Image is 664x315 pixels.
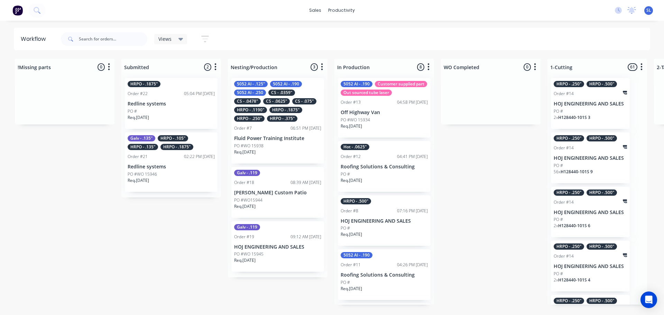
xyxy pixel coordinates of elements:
[341,99,361,105] div: Order #13
[341,177,362,184] p: Req. [DATE]
[234,143,264,149] p: PO #WO 15938
[341,90,392,96] div: Out sourced tube laser
[125,78,218,129] div: HRPO - .1875"Order #2205:04 PM [DATE]Redline systemsPO #Req.[DATE]
[292,98,316,104] div: CS - .075"
[325,5,358,16] div: productivity
[290,125,321,131] div: 06:51 PM [DATE]
[184,154,215,160] div: 02:22 PM [DATE]
[551,241,630,291] div: HRPO - .250"HRPO - .500"Order #14HOJ ENGINEERING AND SALESPO #2xH128440-101S 4
[554,169,561,175] span: 56 x
[128,164,215,170] p: Redline systems
[587,189,617,196] div: HRPO - .500"
[234,197,262,203] p: PO #WO15944
[128,114,149,121] p: Req. [DATE]
[341,252,372,258] div: 5052 Al - .190
[306,5,325,16] div: sales
[551,187,630,238] div: HRPO - .250"HRPO - .500"Order #14HOJ ENGINEERING AND SALESPO #2xH128440-101S 6
[234,149,256,155] p: Req. [DATE]
[341,110,428,115] p: Off Highway Van
[234,81,268,87] div: 5052 Al - .125"
[128,177,149,184] p: Req. [DATE]
[234,170,260,176] div: Galv - .119
[290,179,321,186] div: 08:39 AM [DATE]
[341,154,361,160] div: Order #12
[234,190,321,196] p: [PERSON_NAME] Custom Patio
[128,108,137,114] p: PO #
[341,123,362,129] p: Req. [DATE]
[234,125,252,131] div: Order #7
[338,249,431,300] div: 5052 Al - .190Order #1104:26 PM [DATE]Roofing Solutions & ConsultingPO #Req.[DATE]
[397,208,428,214] div: 07:16 PM [DATE]
[234,90,266,96] div: 5052 Al - .250
[269,107,302,113] div: HRPO - .1875"
[158,35,172,43] span: Views
[554,243,584,250] div: HRPO - .250"
[234,115,265,122] div: HRPO - .250"
[270,81,302,87] div: 5052 Al - .190
[234,234,254,240] div: Order #19
[587,243,617,250] div: HRPO - .500"
[268,90,295,96] div: CS - .0359"
[128,154,148,160] div: Order #21
[338,195,431,246] div: HRPO - .500"Order #807:16 PM [DATE]HOJ ENGINEERING AND SALESPO #Req.[DATE]
[341,117,370,123] p: PO #WO 15934
[554,298,584,304] div: HRPO - .250"
[341,164,428,170] p: Roofing Solutions & Consulting
[561,169,593,175] span: H128440-101S 9
[558,223,590,229] span: H128440-101S 6
[234,244,321,250] p: HOJ ENGINEERING AND SALES
[128,135,155,141] div: Galv - .135"
[128,91,148,97] div: Order #22
[231,167,324,218] div: Galv - .119Order #1808:39 AM [DATE][PERSON_NAME] Custom PatioPO #WO15944Req.[DATE]
[554,253,574,259] div: Order #14
[554,223,558,229] span: 2 x
[554,277,558,283] span: 2 x
[554,91,574,97] div: Order #14
[341,198,371,204] div: HRPO - .500"
[554,210,627,215] p: HOJ ENGINEERING AND SALES
[397,262,428,268] div: 04:26 PM [DATE]
[234,203,256,210] p: Req. [DATE]
[558,277,590,283] span: H128440-101S 4
[128,81,160,87] div: HRPO - .1875"
[341,272,428,278] p: Roofing Solutions & Consulting
[338,78,431,138] div: 5052 Al - .190Customer supplied partOut sourced tube laserOrder #1304:58 PM [DATE]Off Highway Van...
[554,155,627,161] p: HOJ ENGINEERING AND SALES
[587,298,617,304] div: HRPO - .500"
[554,114,558,120] span: 2 x
[341,208,358,214] div: Order #8
[338,141,431,192] div: Hot - .0625"Order #1204:41 PM [DATE]Roofing Solutions & ConsultingPO #Req.[DATE]
[158,135,188,141] div: HRPO - .105"
[554,263,627,269] p: HOJ ENGINEERING AND SALES
[234,136,321,141] p: Fluid Power Training Institute
[640,291,657,308] div: Open Intercom Messenger
[554,101,627,107] p: HOJ ENGINEERING AND SALES
[234,179,254,186] div: Order #18
[341,262,361,268] div: Order #11
[554,145,574,151] div: Order #14
[234,107,267,113] div: HRPO - .1190"
[128,101,215,107] p: Redline systems
[341,81,372,87] div: 5052 Al - .190
[587,81,617,87] div: HRPO - .500"
[558,114,590,120] span: H128440-101S 3
[375,81,427,87] div: Customer supplied part
[341,218,428,224] p: HOJ ENGINEERING AND SALES
[263,98,290,104] div: CS - .0625"
[231,221,324,272] div: Galv - .119Order #1909:12 AM [DATE]HOJ ENGINEERING AND SALESPO #WO 15945Req.[DATE]
[587,135,617,141] div: HRPO - .500"
[397,154,428,160] div: 04:41 PM [DATE]
[554,81,584,87] div: HRPO - .250"
[397,99,428,105] div: 04:58 PM [DATE]
[234,251,264,257] p: PO #WO 15945
[554,189,584,196] div: HRPO - .250"
[646,7,651,13] span: SL
[341,144,369,150] div: Hot - .0625"
[184,91,215,97] div: 05:04 PM [DATE]
[554,135,584,141] div: HRPO - .250"
[79,32,147,46] input: Search for orders...
[128,144,158,150] div: HRPO - .135"
[341,171,350,177] p: PO #
[128,171,157,177] p: PO #WO 15946
[12,5,23,16] img: Factory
